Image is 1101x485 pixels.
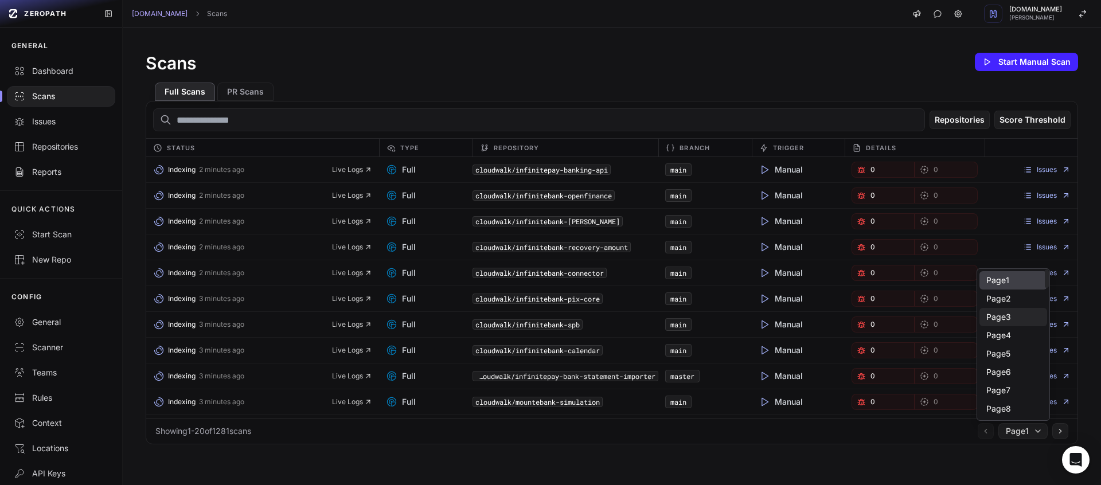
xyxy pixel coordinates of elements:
button: Indexing 2 minutes ago [153,213,332,229]
button: Live Logs [332,294,372,303]
span: Indexing [168,165,196,174]
a: 0 [852,162,915,178]
code: cloudwalk/mountebank-simulation [473,397,603,407]
div: New Repo [14,254,108,265]
span: Repository [494,141,540,155]
div: General [14,316,108,328]
button: Live Logs [332,217,372,226]
code: cloudwalk/infinitepay-banking-api [473,165,611,175]
span: 0 [934,397,938,406]
span: 0 [870,191,875,200]
code: cloudwalk/infinitebank-pix-core [473,294,603,304]
a: main [670,294,686,303]
span: 3 minutes ago [199,346,244,355]
span: 0 [870,320,875,329]
span: 0 [934,242,938,252]
button: Indexing 3 minutes ago [153,316,332,333]
button: Indexing 3 minutes ago [153,368,332,384]
code: cloudwalk/infinitebank-calendar [473,345,603,355]
button: 0 [915,162,978,178]
button: 0 [915,368,978,384]
button: Indexing 3 minutes ago [153,291,332,307]
a: 0 [852,265,915,281]
span: Manual [759,267,803,279]
span: Full [386,319,416,330]
a: 0 [915,316,978,333]
span: Manual [759,345,803,356]
a: 0 [915,213,978,229]
a: 0 [915,394,978,410]
a: 0 [915,265,978,281]
button: 0 [852,239,915,255]
span: Full [386,370,416,382]
div: Rules [14,392,108,404]
span: Full [386,190,416,201]
button: 0 [852,187,915,204]
span: Type [400,141,419,155]
span: Full [386,164,416,175]
button: Live Logs [332,191,372,200]
span: 0 [934,320,938,329]
button: Indexing 2 minutes ago [153,187,332,204]
a: 0 [852,213,915,229]
div: Page 1 [979,271,1047,290]
button: Live Logs [332,320,372,329]
a: 0 [852,316,915,333]
span: 0 [870,294,875,303]
span: ZEROPATH [24,9,67,18]
span: 0 [870,371,875,381]
span: 3 minutes ago [199,397,244,406]
a: main [670,346,686,355]
span: 0 [934,165,938,174]
span: 2 minutes ago [199,217,244,226]
a: main [670,191,686,200]
span: Live Logs [332,346,372,355]
a: 0 [852,291,915,307]
a: main [670,397,686,406]
span: 0 [870,165,875,174]
span: Manual [759,293,803,304]
span: 3 minutes ago [199,294,244,303]
button: Live Logs [332,397,372,406]
button: Full Scans [155,83,215,101]
div: Scans [14,91,108,102]
div: Showing 1 - 20 of 1281 scans [155,425,251,437]
h1: Scans [146,53,196,73]
button: Live Logs [332,242,372,252]
span: 0 [870,346,875,355]
code: cloudwalk/infinitepay-bank-statement-importer [473,371,659,381]
div: Repositories [14,141,108,152]
span: Manual [759,370,803,382]
span: 2 minutes ago [199,242,244,252]
span: Indexing [168,191,196,200]
div: Start Scan [14,229,108,240]
button: 0 [915,342,978,358]
span: 0 [934,268,938,277]
a: main [670,217,686,226]
span: Live Logs [332,268,372,277]
a: main [670,242,686,252]
button: Score Threshold [994,111,1071,129]
a: main [670,320,686,329]
span: 3 minutes ago [199,371,244,381]
span: Full [386,241,416,253]
span: 2 minutes ago [199,268,244,277]
button: 0 [915,239,978,255]
a: 0 [915,291,978,307]
span: Status [167,141,195,155]
span: Indexing [168,346,196,355]
span: Indexing [168,294,196,303]
p: CONFIG [11,292,42,302]
a: 0 [852,368,915,384]
span: 0 [870,268,875,277]
div: Page 8 [979,400,1047,418]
